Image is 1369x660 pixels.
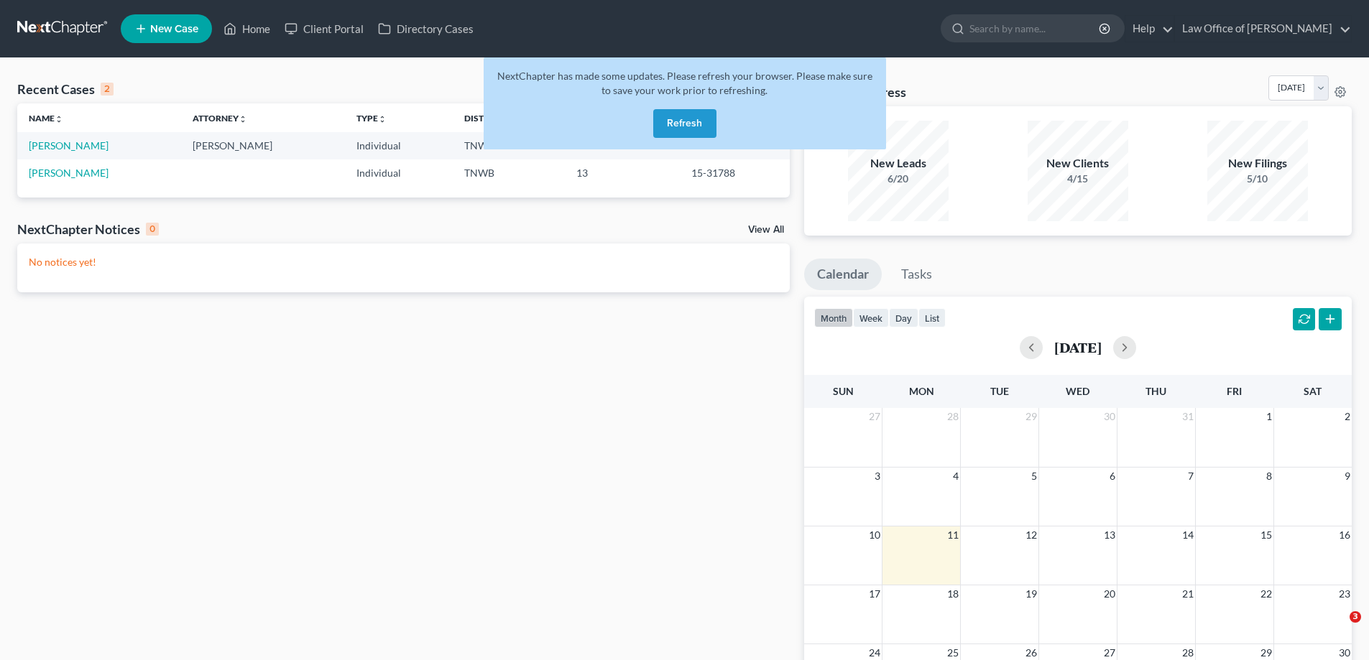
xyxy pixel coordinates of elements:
span: 6 [1108,468,1117,485]
a: Home [216,16,277,42]
td: Individual [345,159,453,186]
span: 19 [1024,585,1038,603]
span: 9 [1343,468,1352,485]
div: 4/15 [1028,172,1128,186]
td: TNWB [453,159,565,186]
span: 28 [946,408,960,425]
span: 4 [951,468,960,485]
td: [PERSON_NAME] [181,132,345,159]
span: 29 [1024,408,1038,425]
span: 2 [1343,408,1352,425]
div: Recent Cases [17,80,114,98]
div: 6/20 [848,172,949,186]
span: Sun [833,385,854,397]
span: 1 [1265,408,1273,425]
a: Typeunfold_more [356,113,387,124]
i: unfold_more [55,115,63,124]
a: [PERSON_NAME] [29,139,109,152]
span: New Case [150,24,198,34]
span: 7 [1186,468,1195,485]
a: Help [1125,16,1174,42]
td: 15-31788 [680,159,790,186]
span: 18 [946,585,960,603]
button: list [918,308,946,327]
i: unfold_more [378,115,387,124]
td: Individual [345,132,453,159]
span: 27 [867,408,882,425]
span: NextChapter has made some updates. Please refresh your browser. Please make sure to save your wor... [497,70,872,96]
span: 15 [1259,526,1273,544]
h2: [DATE] [1054,340,1102,355]
div: New Clients [1028,155,1128,172]
span: 3 [873,468,882,485]
button: Refresh [653,109,716,138]
span: Fri [1227,385,1242,397]
a: Directory Cases [371,16,481,42]
span: 30 [1102,408,1117,425]
span: 12 [1024,526,1038,544]
a: Tasks [888,259,945,290]
span: 13 [1102,526,1117,544]
a: Districtunfold_more [464,113,512,124]
button: month [814,308,853,327]
a: Client Portal [277,16,371,42]
span: 17 [867,585,882,603]
i: unfold_more [239,115,247,124]
td: TNWB [453,132,565,159]
a: Attorneyunfold_more [193,113,247,124]
span: 31 [1181,408,1195,425]
a: [PERSON_NAME] [29,167,109,179]
td: 13 [565,159,679,186]
button: day [889,308,918,327]
span: 14 [1181,526,1195,544]
span: 21 [1181,585,1195,603]
div: 2 [101,83,114,96]
span: 8 [1265,468,1273,485]
a: View All [748,225,784,235]
input: Search by name... [969,15,1101,42]
span: 10 [867,526,882,544]
a: Calendar [804,259,882,290]
div: NextChapter Notices [17,220,159,238]
span: 3 [1350,611,1361,623]
span: 23 [1337,585,1352,603]
p: No notices yet! [29,255,778,269]
button: week [853,308,889,327]
span: 5 [1030,468,1038,485]
div: New Leads [848,155,949,172]
span: Sat [1304,385,1322,397]
span: 16 [1337,526,1352,544]
div: 5/10 [1207,172,1308,186]
span: Thu [1146,385,1166,397]
span: 20 [1102,585,1117,603]
span: Mon [909,385,934,397]
div: 0 [146,223,159,236]
a: Law Office of [PERSON_NAME] [1175,16,1351,42]
span: Tue [990,385,1009,397]
span: Wed [1066,385,1089,397]
span: 22 [1259,585,1273,603]
div: New Filings [1207,155,1308,172]
iframe: Intercom live chat [1320,611,1355,646]
a: Nameunfold_more [29,113,63,124]
span: 11 [946,526,960,544]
